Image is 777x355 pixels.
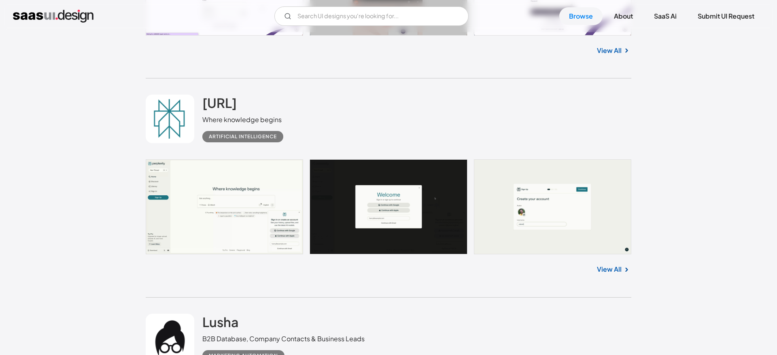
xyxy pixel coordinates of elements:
h2: Lusha [202,314,239,330]
a: Lusha [202,314,239,334]
a: View All [597,46,622,55]
a: Submit UI Request [688,7,764,25]
a: View All [597,264,622,274]
h2: [URL] [202,95,237,111]
input: Search UI designs you're looking for... [274,6,469,26]
a: [URL] [202,95,237,115]
a: About [604,7,643,25]
div: B2B Database, Company Contacts & Business Leads [202,334,365,344]
a: home [13,10,93,23]
a: SaaS Ai [644,7,686,25]
div: Artificial Intelligence [209,132,277,142]
form: Email Form [274,6,469,26]
a: Browse [559,7,603,25]
div: Where knowledge begins [202,115,290,125]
